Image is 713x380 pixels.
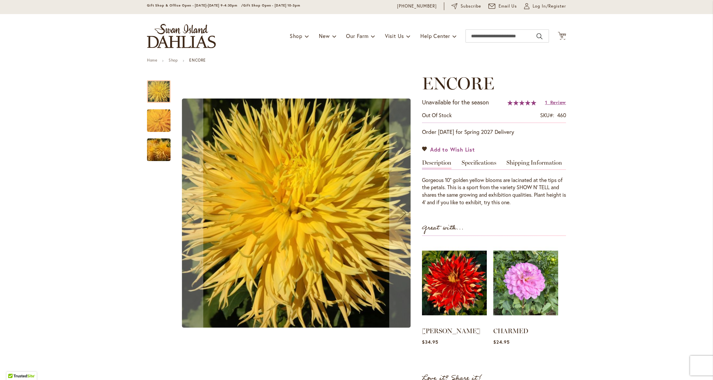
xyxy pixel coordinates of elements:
[147,24,216,48] a: store logo
[177,74,415,353] div: ENCORE
[422,339,438,345] span: $34.95
[493,339,510,345] span: $24.95
[5,357,23,375] iframe: Launch Accessibility Center
[506,160,562,169] a: Shipping Information
[397,3,437,9] a: [PHONE_NUMBER]
[420,32,450,39] span: Help Center
[461,3,481,9] span: Subscribe
[524,3,566,9] a: Log In/Register
[189,58,206,63] strong: ENCORE
[545,99,547,105] span: 1
[533,3,566,9] span: Log In/Register
[550,99,566,105] span: Review
[422,176,566,206] div: Gorgeous 10" golden yellow blooms are lacinated at the tips of the petals. This is a sport from t...
[558,32,566,41] button: 11
[169,58,178,63] a: Shop
[147,58,157,63] a: Home
[545,99,566,105] a: 1 Review
[422,160,566,206] div: Detailed Product Info
[422,112,452,119] div: Availability
[389,74,415,353] button: Next
[147,3,243,8] span: Gift Shop & Office Open - [DATE]-[DATE] 9-4:30pm /
[560,35,564,39] span: 11
[430,146,475,153] span: Add to Wish List
[422,98,489,107] p: Unavailable for the season
[462,160,496,169] a: Specifications
[177,74,415,353] div: ENCOREENCOREENCORE
[422,128,566,136] p: Order [DATE] for Spring 2027 Delivery
[451,3,481,9] a: Subscribe
[422,160,451,169] a: Description
[177,74,446,353] div: Product Images
[422,327,480,335] a: [PERSON_NAME]
[147,74,177,103] div: ENCORE
[422,73,494,94] span: ENCORE
[147,132,171,161] div: ENCORE
[488,3,517,9] a: Email Us
[493,327,528,335] a: CHARMED
[385,32,404,39] span: Visit Us
[422,146,475,153] a: Add to Wish List
[182,99,411,328] img: ENCORE
[319,32,330,39] span: New
[422,243,487,324] img: NICK SR.
[493,243,558,324] img: CHARMED
[346,32,368,39] span: Our Farm
[499,3,517,9] span: Email Us
[540,112,554,118] strong: SKU
[422,112,452,118] span: Out of stock
[177,74,203,353] button: Previous
[290,32,302,39] span: Shop
[136,98,182,143] img: ENCORE
[422,223,464,233] strong: Great with...
[243,3,300,8] span: Gift Shop Open - [DATE] 10-3pm
[147,103,177,132] div: ENCORE
[507,100,536,105] div: 100%
[557,112,566,119] div: 460
[135,134,182,166] img: ENCORE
